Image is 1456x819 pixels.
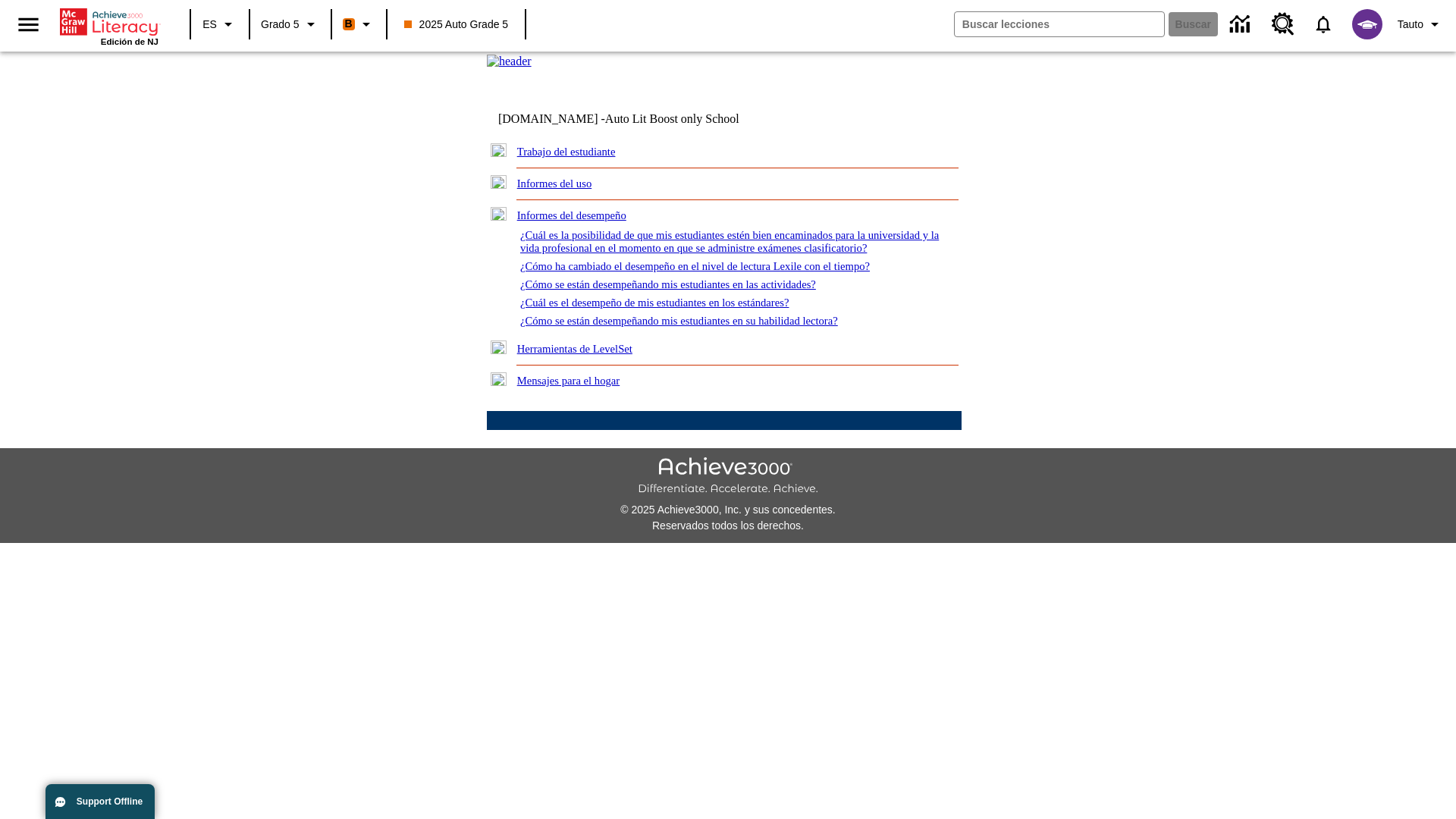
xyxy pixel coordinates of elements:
a: ¿Cómo ha cambiado el desempeño en el nivel de lectura Lexile con el tiempo? [520,260,870,272]
a: ¿Cómo se están desempeñando mis estudiantes en las actividades? [520,278,816,290]
a: ¿Cómo se están desempeñando mis estudiantes en su habilidad lectora? [520,315,838,327]
a: Informes del uso [517,177,592,190]
input: Buscar campo [955,12,1164,36]
img: minus.gif [491,207,507,221]
button: Support Offline [45,784,155,819]
img: plus.gif [491,340,507,354]
a: ¿Cuál es el desempeño de mis estudiantes en los estándares? [520,297,789,309]
a: Centro de recursos, Se abrirá en una pestaña nueva. [1263,4,1304,45]
span: Support Offline [77,796,143,807]
img: Achieve3000 Differentiate Accelerate Achieve [638,457,818,496]
div: Portada [60,5,158,46]
a: Trabajo del estudiante [517,146,616,158]
a: Herramientas de LevelSet [517,343,632,355]
td: [DOMAIN_NAME] - [498,112,777,126]
img: plus.gif [491,372,507,386]
nobr: Auto Lit Boost only School [605,112,739,125]
button: Boost El color de la clase es anaranjado. Cambiar el color de la clase. [337,11,381,38]
span: 2025 Auto Grade 5 [404,17,509,33]
a: Centro de información [1221,4,1263,45]
button: Escoja un nuevo avatar [1343,5,1392,44]
img: plus.gif [491,175,507,189]
img: avatar image [1352,9,1382,39]
span: Grado 5 [261,17,300,33]
a: ¿Cuál es la posibilidad de que mis estudiantes estén bien encaminados para la universidad y la vi... [520,229,939,254]
span: ES [202,17,217,33]
a: Informes del desempeño [517,209,626,221]
span: Tauto [1398,17,1423,33]
span: B [345,14,353,33]
span: Edición de NJ [101,37,158,46]
button: Abrir el menú lateral [6,2,51,47]
img: header [487,55,532,68]
a: Notificaciones [1304,5,1343,44]
button: Grado: Grado 5, Elige un grado [255,11,326,38]
button: Lenguaje: ES, Selecciona un idioma [196,11,244,38]
button: Perfil/Configuración [1392,11,1450,38]
img: plus.gif [491,143,507,157]
a: Mensajes para el hogar [517,375,620,387]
